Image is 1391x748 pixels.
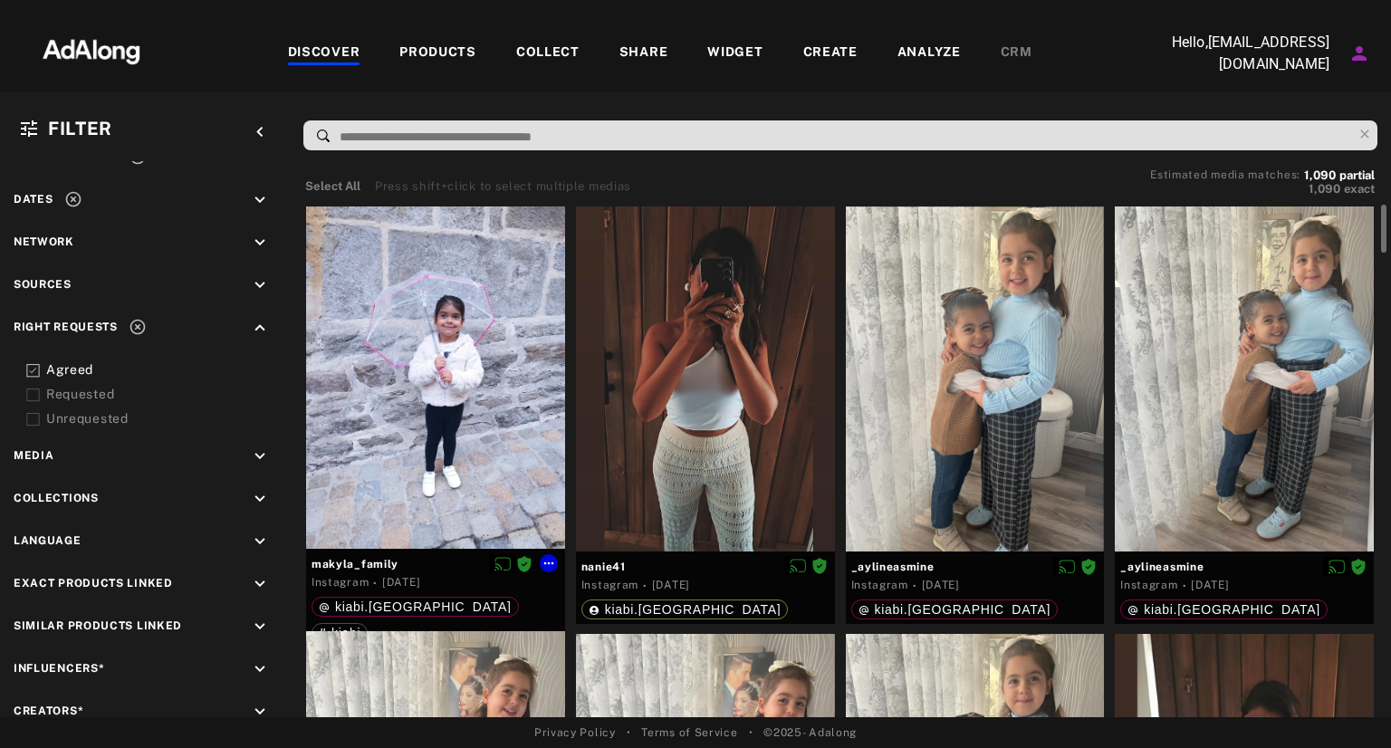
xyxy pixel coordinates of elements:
button: Disable diffusion on this media [1323,557,1350,576]
div: DISCOVER [288,43,360,64]
div: Instagram [312,574,369,590]
i: keyboard_arrow_down [250,532,270,551]
span: Collections [14,492,99,504]
button: Disable diffusion on this media [489,554,516,573]
span: Creators* [14,705,83,717]
p: Hello, [EMAIL_ADDRESS][DOMAIN_NAME] [1148,32,1329,75]
time: 2025-09-11T07:44:38.000Z [1191,579,1229,591]
div: Agreed [46,360,276,379]
span: · [1183,579,1187,593]
div: Widget de chat [1300,661,1391,748]
i: keyboard_arrow_down [250,489,270,509]
button: 1,090partial [1304,171,1375,180]
span: Right Requests [14,321,118,333]
span: Media [14,449,54,462]
button: Select All [305,177,360,196]
span: Network [14,235,74,248]
div: Requested [46,385,276,404]
div: CRM [1001,43,1032,64]
div: kiabi.france [1127,603,1320,616]
img: 63233d7d88ed69de3c212112c67096b6.png [12,23,171,77]
span: Exact Products Linked [14,577,173,590]
span: makyla_family [312,556,560,572]
div: kiabi.france [859,603,1051,616]
div: kiabi.france [319,600,512,613]
div: kiabi.france [589,603,782,616]
i: keyboard_arrow_down [250,190,270,210]
div: ANALYZE [897,43,961,64]
i: keyboard_arrow_up [250,318,270,338]
i: keyboard_arrow_down [250,702,270,722]
span: kiabi.[GEOGRAPHIC_DATA] [335,599,512,614]
span: · [913,579,917,593]
time: 2025-09-11T07:44:38.000Z [922,579,960,591]
div: Instagram [1120,577,1177,593]
time: 2025-09-11T08:22:35.000Z [382,576,420,589]
span: Filter [48,118,112,139]
div: Instagram [851,577,908,593]
span: Language [14,534,82,547]
i: keyboard_arrow_down [250,446,270,466]
span: © 2025 - Adalong [763,724,857,741]
iframe: Chat Widget [1300,661,1391,748]
span: Similar Products Linked [14,619,182,632]
div: SHARE [619,43,668,64]
span: kiabi.[GEOGRAPHIC_DATA] [1144,602,1320,617]
i: keyboard_arrow_down [250,233,270,253]
span: _aylineasmine [851,559,1099,575]
span: · [643,579,648,593]
div: COLLECT [516,43,580,64]
span: kiabi.[GEOGRAPHIC_DATA] [605,602,782,617]
span: 1,090 [1309,182,1340,196]
span: _aylineasmine [1120,559,1368,575]
div: kiabi [319,627,360,639]
button: Disable diffusion on this media [1053,557,1080,576]
button: Account settings [1344,38,1375,69]
div: Press shift+click to select multiple medias [375,177,631,196]
span: • [749,724,753,741]
a: Privacy Policy [534,724,616,741]
button: Disable diffusion on this media [784,557,811,576]
span: Rights agreed [516,557,532,570]
div: WIDGET [707,43,763,64]
div: PRODUCTS [399,43,476,64]
span: Dates [14,193,53,206]
a: Terms of Service [641,724,737,741]
i: keyboard_arrow_down [250,617,270,637]
div: Instagram [581,577,638,593]
i: keyboard_arrow_left [250,122,270,142]
span: kiabi.[GEOGRAPHIC_DATA] [875,602,1051,617]
span: 1,090 [1304,168,1336,182]
span: • [627,724,631,741]
span: Sources [14,278,72,291]
span: Rights agreed [811,560,828,572]
span: Influencers* [14,662,104,675]
span: Rights agreed [1080,560,1097,572]
span: Estimated media matches: [1150,168,1300,181]
div: Unrequested [46,409,276,428]
div: CREATE [803,43,858,64]
i: keyboard_arrow_down [250,659,270,679]
button: 1,090exact [1150,180,1375,198]
time: 2025-09-11T07:45:15.000Z [652,579,690,591]
i: keyboard_arrow_down [250,275,270,295]
i: keyboard_arrow_down [250,574,270,594]
span: · [373,576,378,590]
span: nanie41 [581,559,830,575]
span: Rights agreed [1350,560,1367,572]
